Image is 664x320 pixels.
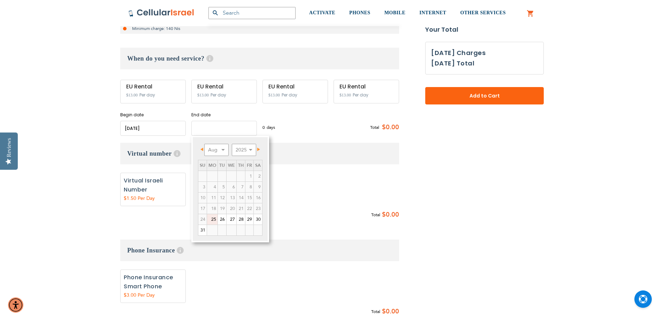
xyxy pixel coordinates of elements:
[253,145,262,154] a: Next
[191,121,257,136] input: MM/DD/YYYY
[448,92,521,100] span: Add to Cart
[370,124,379,131] span: Total
[120,48,399,69] h3: When do you need service?
[382,210,386,220] span: $
[386,210,399,220] span: 0.00
[6,138,12,157] div: Reviews
[425,24,544,35] strong: Your Total
[206,55,213,62] span: Help
[197,84,251,90] div: EU Rental
[208,7,296,19] input: Search
[218,214,226,225] a: 26
[309,10,335,15] span: ACTIVATE
[126,84,180,90] div: EU Rental
[431,48,538,58] h3: [DATE] Charges
[419,10,446,15] span: INTERNET
[267,124,275,131] span: days
[371,211,380,219] span: Total
[200,148,203,151] span: Prev
[371,308,380,315] span: Total
[8,297,23,313] div: Accessibility Menu
[386,306,399,317] span: 0.00
[204,144,229,156] select: Select month
[120,112,186,118] label: Begin date
[128,9,194,17] img: Cellular Israel Logo
[232,144,256,156] select: Select year
[339,93,351,97] span: $13.00
[139,92,155,98] span: Per day
[211,92,226,98] span: Per day
[198,214,207,225] td: minimum 7 days rental Or minimum 4 months on Long term plans
[268,84,322,90] div: EU Rental
[431,58,474,69] h3: [DATE] Total
[207,214,217,225] a: 25
[197,93,209,97] span: $13.00
[199,145,207,154] a: Prev
[198,214,207,225] span: 24
[257,148,260,151] span: Next
[198,225,207,235] a: 31
[227,214,236,225] a: 27
[237,214,245,225] a: 28
[120,23,399,34] li: Minimum charge: 140 Nis
[120,143,399,164] h3: Virtual number
[120,240,399,261] h3: Phone Insurance
[191,112,257,118] label: End date
[245,214,253,225] a: 29
[382,306,386,317] span: $
[177,247,184,254] span: Help
[126,93,138,97] span: $13.00
[120,121,186,136] input: MM/DD/YYYY
[349,10,371,15] span: PHONES
[379,122,399,133] span: $0.00
[353,92,368,98] span: Per day
[460,10,506,15] span: OTHER SERVICES
[268,93,280,97] span: $13.00
[254,214,262,225] a: 30
[425,87,544,104] button: Add to Cart
[262,124,267,131] span: 0
[384,10,406,15] span: MOBILE
[282,92,297,98] span: Per day
[174,150,181,157] span: Help
[339,84,393,90] div: EU Rental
